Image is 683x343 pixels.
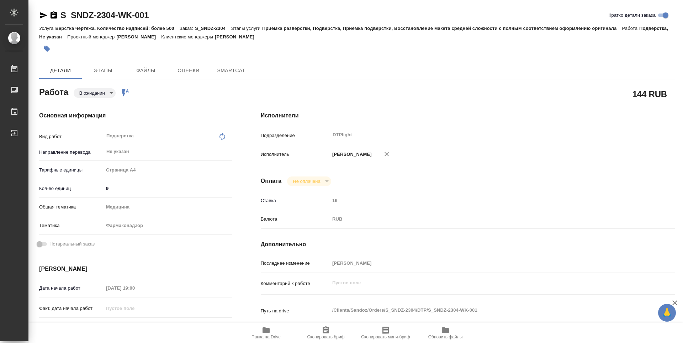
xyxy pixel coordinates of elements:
h2: Работа [39,85,68,98]
span: Детали [43,66,78,75]
h4: Основная информация [39,111,232,120]
span: Обновить файлы [428,334,463,339]
p: Исполнитель [261,151,330,158]
button: Скопировать ссылку для ЯМессенджера [39,11,48,20]
p: Приемка разверстки, Подверстка, Приемка подверстки, Восстановление макета средней сложности с пол... [262,26,622,31]
p: Тематика [39,222,104,229]
span: Файлы [129,66,163,75]
button: Добавить тэг [39,41,55,57]
p: Валюта [261,216,330,223]
span: Папка на Drive [252,334,281,339]
button: Не оплачена [291,178,322,184]
p: [PERSON_NAME] [116,34,161,39]
p: Дата начала работ [39,285,104,292]
div: Страница А4 [104,164,232,176]
a: S_SNDZ-2304-WK-001 [60,10,149,20]
input: ✎ Введи что-нибудь [104,183,232,194]
p: Общая тематика [39,204,104,211]
p: [PERSON_NAME] [215,34,260,39]
h4: Оплата [261,177,282,185]
button: Скопировать мини-бриф [356,323,415,343]
p: Подразделение [261,132,330,139]
input: Пустое поле [330,195,641,206]
h4: Дополнительно [261,240,675,249]
div: RUB [330,213,641,225]
div: В ожидании [74,88,116,98]
p: Клиентские менеджеры [161,34,215,39]
p: [PERSON_NAME] [330,151,372,158]
span: Нотариальный заказ [49,241,95,248]
span: Скопировать мини-бриф [361,334,410,339]
p: Услуга [39,26,55,31]
p: Последнее изменение [261,260,330,267]
textarea: /Clients/Sandoz/Orders/S_SNDZ-2304/DTP/S_SNDZ-2304-WK-001 [330,304,641,316]
div: В ожидании [287,176,331,186]
input: Пустое поле [330,258,641,268]
input: Пустое поле [104,283,166,293]
span: Оценки [171,66,206,75]
p: Кол-во единиц [39,185,104,192]
p: Направление перевода [39,149,104,156]
p: Тарифные единицы [39,167,104,174]
button: Скопировать бриф [296,323,356,343]
p: Вид работ [39,133,104,140]
button: Папка на Drive [236,323,296,343]
button: 🙏 [658,304,676,322]
p: Этапы услуги [231,26,262,31]
p: Верстка чертежа. Количество надписей: более 500 [55,26,179,31]
button: Удалить исполнителя [379,146,395,162]
p: Факт. дата начала работ [39,305,104,312]
div: Фармаконадзор [104,220,232,232]
p: S_SNDZ-2304 [195,26,231,31]
span: Кратко детали заказа [609,12,656,19]
span: 🙏 [661,305,673,320]
span: Этапы [86,66,120,75]
span: Скопировать бриф [307,334,344,339]
button: Скопировать ссылку [49,11,58,20]
p: Заказ: [180,26,195,31]
input: Пустое поле [104,322,166,332]
p: Работа [622,26,639,31]
button: В ожидании [77,90,107,96]
h4: Исполнители [261,111,675,120]
p: Проектный менеджер [67,34,116,39]
input: Пустое поле [104,303,166,313]
button: Обновить файлы [415,323,475,343]
p: Комментарий к работе [261,280,330,287]
span: SmartCat [214,66,248,75]
p: Путь на drive [261,307,330,315]
div: Медицина [104,201,232,213]
p: Ставка [261,197,330,204]
h4: [PERSON_NAME] [39,265,232,273]
h2: 144 RUB [632,88,667,100]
